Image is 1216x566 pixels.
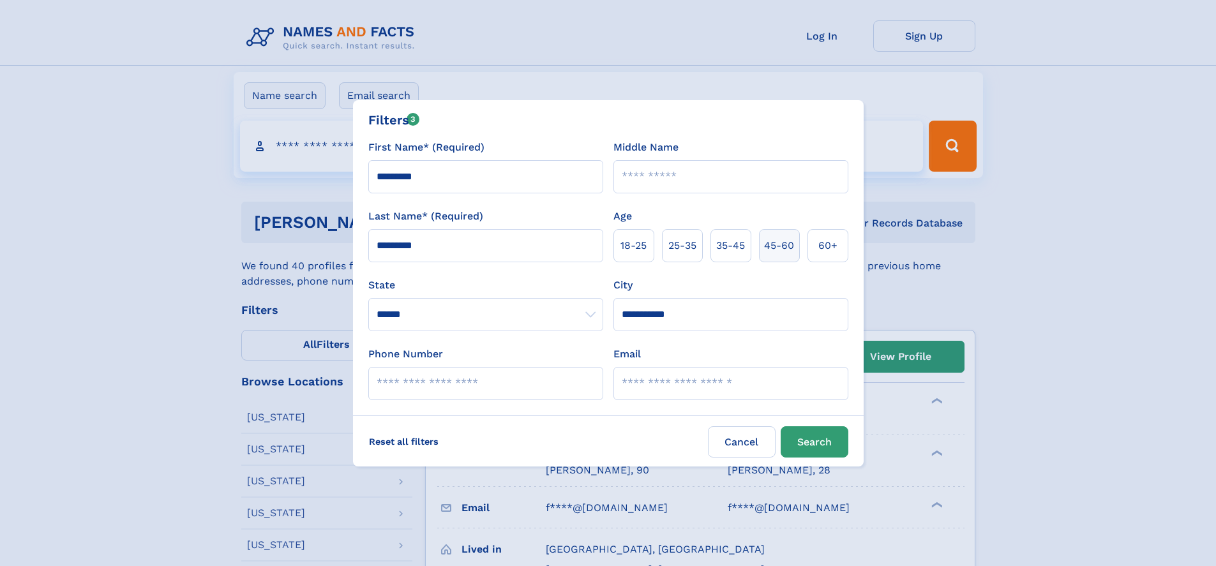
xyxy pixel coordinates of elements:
[708,426,776,458] label: Cancel
[613,209,632,224] label: Age
[716,238,745,253] span: 35‑45
[368,278,603,293] label: State
[368,209,483,224] label: Last Name* (Required)
[818,238,837,253] span: 60+
[368,110,420,130] div: Filters
[613,346,641,362] label: Email
[781,426,848,458] button: Search
[361,426,447,457] label: Reset all filters
[668,238,696,253] span: 25‑35
[613,140,679,155] label: Middle Name
[620,238,647,253] span: 18‑25
[764,238,794,253] span: 45‑60
[368,140,484,155] label: First Name* (Required)
[613,278,633,293] label: City
[368,346,443,362] label: Phone Number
